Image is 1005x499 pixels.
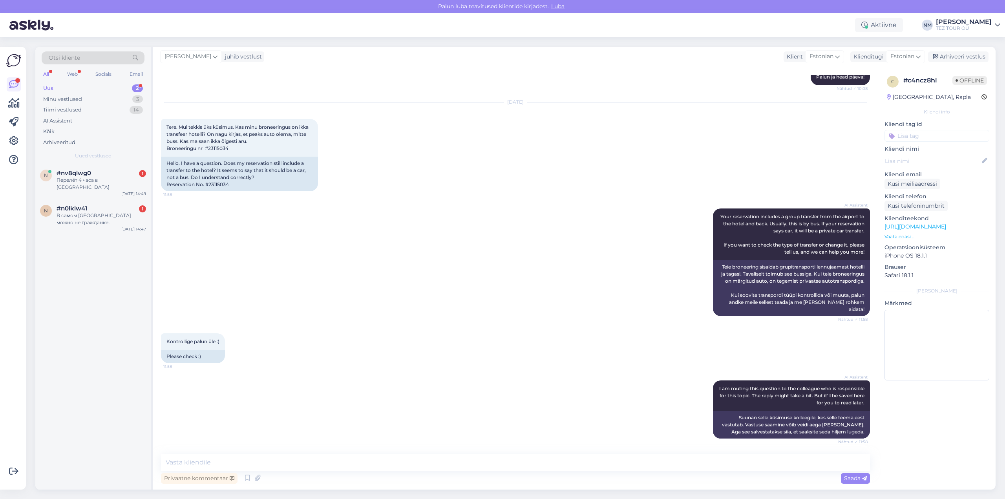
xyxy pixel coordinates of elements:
div: AI Assistent [43,117,72,125]
span: Estonian [809,52,833,61]
span: n [44,172,48,178]
span: Nähtud ✓ 10:08 [837,86,868,91]
span: 11:58 [163,364,193,369]
span: AI Assistent [838,202,868,208]
span: n [44,208,48,214]
p: Kliendi email [884,170,989,179]
div: Kõik [43,128,55,135]
div: Klienditugi [850,53,884,61]
div: Privaatne kommentaar [161,473,238,484]
span: [PERSON_NAME] [164,52,211,61]
div: [DATE] 14:49 [121,191,146,197]
div: Küsi telefoninumbrit [884,201,948,211]
div: Arhiveeri vestlus [928,51,989,62]
p: Klienditeekond [884,214,989,223]
div: Suunan selle küsimuse kolleegile, kes selle teema eest vastutab. Vastuse saamine võib veidi aega ... [713,411,870,439]
div: [DATE] [161,99,870,106]
div: Socials [94,69,113,79]
div: 2 [132,84,143,92]
div: Küsi meiliaadressi [884,179,940,189]
div: Web [66,69,79,79]
div: [PERSON_NAME] [884,287,989,294]
div: NM [922,20,933,31]
div: juhib vestlust [222,53,262,61]
div: 1 [139,205,146,212]
div: Hello. I have a question. Does my reservation still include a transfer to the hotel? It seems to ... [161,157,318,191]
span: Offline [952,76,987,85]
span: 11:58 [163,192,193,197]
div: 1 [139,170,146,177]
span: Nähtud ✓ 11:58 [838,439,868,445]
div: # c4ncz8hl [903,76,952,85]
span: Kontrollige palun üle :) [166,338,219,344]
p: Kliendi tag'id [884,120,989,128]
div: Uus [43,84,53,92]
div: Kliendi info [884,108,989,115]
p: Kliendi nimi [884,145,989,153]
div: Teie broneering sisaldab grupitransporti lennujaamast hotelli ja tagasi. Tavaliselt toimub see bu... [713,260,870,316]
span: Uued vestlused [75,152,111,159]
p: Kliendi telefon [884,192,989,201]
p: Operatsioonisüsteem [884,243,989,252]
span: Estonian [890,52,914,61]
span: Saada [844,475,867,482]
span: c [891,79,895,84]
span: #n0lklw41 [57,205,88,212]
a: [PERSON_NAME]TEZ TOUR OÜ [936,19,1000,31]
div: Arhiveeritud [43,139,75,146]
div: [GEOGRAPHIC_DATA], Rapla [887,93,971,101]
div: Email [128,69,144,79]
div: Klient [784,53,803,61]
a: [URL][DOMAIN_NAME] [884,223,946,230]
p: Safari 18.1.1 [884,271,989,280]
span: Luba [549,3,567,10]
p: Vaata edasi ... [884,233,989,240]
input: Lisa tag [884,130,989,142]
div: [DATE] 14:47 [121,226,146,232]
div: Minu vestlused [43,95,82,103]
span: Tere. Mul tekkis üks küsimus. Kas minu broneeringus on ikka transfeer hotelli? On nagu kirjas, et... [166,124,310,151]
input: Lisa nimi [885,157,980,165]
p: Märkmed [884,299,989,307]
div: All [42,69,51,79]
div: Aktiivne [855,18,903,32]
span: AI Assistent [838,374,868,380]
span: Palun ja head päeva! [816,74,864,80]
div: [PERSON_NAME] [936,19,992,25]
span: Your reservation includes a group transfer from the airport to the hotel and back. Usually, this ... [720,214,866,255]
div: В самом [GEOGRAPHIC_DATA] можно не гражданке [GEOGRAPHIC_DATA] сделать визу? [57,212,146,226]
div: TEZ TOUR OÜ [936,25,992,31]
span: Otsi kliente [49,54,80,62]
img: Askly Logo [6,53,21,68]
span: Nähtud ✓ 11:58 [838,316,868,322]
span: I am routing this question to the colleague who is responsible for this topic. The reply might ta... [719,386,866,406]
p: iPhone OS 18.1.1 [884,252,989,260]
p: Brauser [884,263,989,271]
div: Tiimi vestlused [43,106,82,114]
div: 3 [132,95,143,103]
span: #nv8qlwg0 [57,170,91,177]
div: Перелёт 4 часа в [GEOGRAPHIC_DATA] [57,177,146,191]
div: 14 [130,106,143,114]
div: Please check :) [161,350,225,363]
